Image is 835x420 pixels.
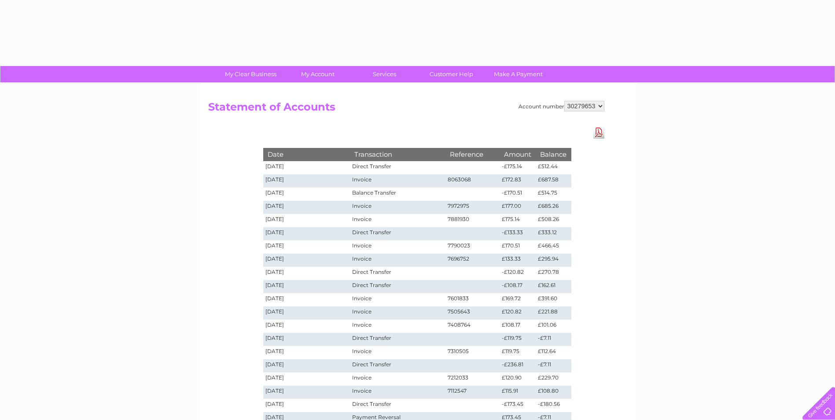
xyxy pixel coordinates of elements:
[536,306,571,320] td: £221.88
[500,201,536,214] td: £177.00
[445,306,500,320] td: 7505643
[500,161,536,174] td: -£175.14
[536,161,571,174] td: £512.44
[263,293,350,306] td: [DATE]
[281,66,354,82] a: My Account
[500,214,536,227] td: £175.14
[536,399,571,412] td: -£180.56
[445,148,500,161] th: Reference
[263,148,350,161] th: Date
[500,148,536,161] th: Amount
[500,188,536,201] td: -£170.51
[536,201,571,214] td: £685.26
[500,359,536,372] td: -£236.81
[536,386,571,399] td: £108.80
[445,386,500,399] td: 7112547
[350,333,445,346] td: Direct Transfer
[500,386,536,399] td: £115.91
[350,174,445,188] td: Invoice
[445,320,500,333] td: 7408764
[208,101,604,118] h2: Statement of Accounts
[263,174,350,188] td: [DATE]
[263,214,350,227] td: [DATE]
[445,293,500,306] td: 7601833
[263,188,350,201] td: [DATE]
[263,254,350,267] td: [DATE]
[263,280,350,293] td: [DATE]
[445,201,500,214] td: 7972975
[263,372,350,386] td: [DATE]
[214,66,287,82] a: My Clear Business
[500,280,536,293] td: -£108.17
[536,280,571,293] td: £162.61
[350,254,445,267] td: Invoice
[445,214,500,227] td: 7881930
[536,333,571,346] td: -£7.11
[350,240,445,254] td: Invoice
[536,227,571,240] td: £333.12
[263,267,350,280] td: [DATE]
[482,66,555,82] a: Make A Payment
[263,227,350,240] td: [DATE]
[593,126,604,139] a: Download Pdf
[350,399,445,412] td: Direct Transfer
[350,161,445,174] td: Direct Transfer
[263,240,350,254] td: [DATE]
[350,359,445,372] td: Direct Transfer
[445,254,500,267] td: 7696752
[263,386,350,399] td: [DATE]
[350,188,445,201] td: Balance Transfer
[500,267,536,280] td: -£120.82
[263,346,350,359] td: [DATE]
[263,359,350,372] td: [DATE]
[536,240,571,254] td: £466.45
[263,306,350,320] td: [DATE]
[500,333,536,346] td: -£119.75
[350,293,445,306] td: Invoice
[536,372,571,386] td: £229.70
[500,372,536,386] td: £120.90
[415,66,488,82] a: Customer Help
[263,333,350,346] td: [DATE]
[263,399,350,412] td: [DATE]
[536,188,571,201] td: £514.75
[350,386,445,399] td: Invoice
[445,372,500,386] td: 7212033
[350,372,445,386] td: Invoice
[350,201,445,214] td: Invoice
[350,320,445,333] td: Invoice
[350,306,445,320] td: Invoice
[536,359,571,372] td: -£7.11
[445,240,500,254] td: 7790023
[350,346,445,359] td: Invoice
[500,227,536,240] td: -£133.33
[536,254,571,267] td: £295.94
[536,293,571,306] td: £391.60
[350,148,445,161] th: Transaction
[445,346,500,359] td: 7310505
[350,267,445,280] td: Direct Transfer
[536,148,571,161] th: Balance
[536,346,571,359] td: £112.64
[500,346,536,359] td: £119.75
[350,280,445,293] td: Direct Transfer
[500,320,536,333] td: £108.17
[500,306,536,320] td: £120.82
[500,399,536,412] td: -£173.45
[263,201,350,214] td: [DATE]
[500,240,536,254] td: £170.51
[350,214,445,227] td: Invoice
[500,293,536,306] td: £169.72
[500,254,536,267] td: £133.33
[536,214,571,227] td: £508.26
[536,320,571,333] td: £101.06
[536,267,571,280] td: £270.78
[519,101,604,111] div: Account number
[348,66,421,82] a: Services
[263,320,350,333] td: [DATE]
[500,174,536,188] td: £172.83
[445,174,500,188] td: 8063068
[263,161,350,174] td: [DATE]
[536,174,571,188] td: £687.58
[350,227,445,240] td: Direct Transfer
